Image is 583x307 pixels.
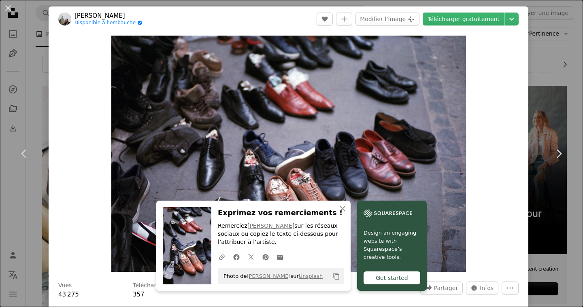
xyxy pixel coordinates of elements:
a: [PERSON_NAME] [74,12,143,20]
a: Partagez-lePinterest [258,249,273,265]
a: Partagez-leTwitter [244,249,258,265]
span: Photo de sur [219,270,323,283]
span: Infos [480,282,494,294]
button: Copier dans le presse-papier [330,269,343,283]
a: Télécharger gratuitement [423,13,504,25]
button: Statistiques de cette image [466,282,498,294]
button: Modifier l’image [355,13,419,25]
button: Zoom sur cette image [111,36,466,272]
div: Get started [364,271,420,284]
a: [PERSON_NAME] [247,273,290,279]
img: un tas de chaussures qui sont allongées sur le sol [111,36,466,272]
img: Accéder au profil de ONUR KURT [58,13,71,25]
a: Partagez-leFacebook [229,249,244,265]
button: Plus d’actions [502,282,519,294]
h3: Exprimez vos remerciements ! [218,207,344,219]
p: Remerciez sur les réseaux sociaux ou copiez le texte ci-dessous pour l’attribuer à l’artiste. [218,222,344,246]
h3: Vues [58,282,72,290]
img: file-1606177908946-d1eed1cbe4f5image [364,207,412,219]
a: [PERSON_NAME] [247,222,294,229]
span: 43 275 [58,291,79,298]
h3: Téléchargements [133,282,181,290]
span: 357 [133,291,145,298]
button: Choisissez la taille de téléchargement [505,13,519,25]
span: Partager [434,282,458,294]
a: Unsplash [299,273,323,279]
button: Ajouter à la collection [336,13,352,25]
button: Partager cette image [420,282,463,294]
a: Disponible à l’embauche [74,20,143,26]
a: Design an engaging website with Squarespace’s creative tools.Get started [357,201,427,291]
a: Partager par mail [273,249,287,265]
a: Suivant [534,115,583,193]
span: Design an engaging website with Squarespace’s creative tools. [364,229,420,261]
button: J’aime [317,13,333,25]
